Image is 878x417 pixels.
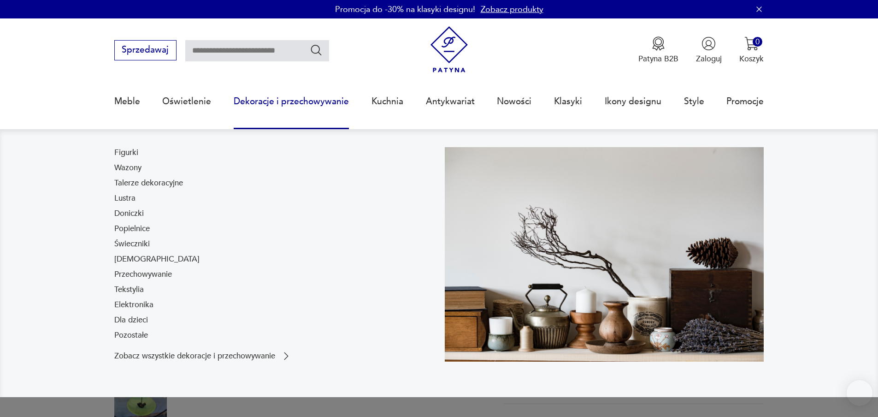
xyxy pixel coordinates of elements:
[114,40,177,60] button: Sprzedawaj
[426,80,475,123] a: Antykwariat
[651,36,666,51] img: Ikona medalu
[696,36,722,64] button: Zaloguj
[638,36,678,64] button: Patyna B2B
[497,80,531,123] a: Nowości
[605,80,661,123] a: Ikony designu
[739,54,764,64] p: Koszyk
[426,26,472,73] img: Patyna - sklep z meblami i dekoracjami vintage
[696,54,722,64] p: Zaloguj
[114,80,140,123] a: Meble
[481,4,543,15] a: Zobacz produkty
[114,315,148,326] a: Dla dzieci
[114,284,144,295] a: Tekstylia
[114,47,177,54] a: Sprzedawaj
[114,351,292,362] a: Zobacz wszystkie dekoracje i przechowywanie
[114,330,148,341] a: Pozostałe
[847,380,872,406] iframe: Smartsupp widget button
[701,36,716,51] img: Ikonka użytkownika
[554,80,582,123] a: Klasyki
[162,80,211,123] a: Oświetlenie
[753,37,762,47] div: 0
[744,36,759,51] img: Ikona koszyka
[114,178,183,189] a: Talerze dekoracyjne
[114,299,153,310] a: Elektronika
[114,223,150,234] a: Popielnice
[310,43,323,57] button: Szukaj
[638,54,678,64] p: Patyna B2B
[445,147,764,362] img: cfa44e985ea346226f89ee8969f25989.jpg
[114,254,200,265] a: [DEMOGRAPHIC_DATA]
[638,36,678,64] a: Ikona medaluPatyna B2B
[335,4,475,15] p: Promocja do -30% na klasyki designu!
[114,193,136,204] a: Lustra
[114,352,275,360] p: Zobacz wszystkie dekoracje i przechowywanie
[371,80,403,123] a: Kuchnia
[684,80,704,123] a: Style
[234,80,349,123] a: Dekoracje i przechowywanie
[114,208,144,219] a: Doniczki
[739,36,764,64] button: 0Koszyk
[114,162,141,173] a: Wazony
[726,80,764,123] a: Promocje
[114,147,138,158] a: Figurki
[114,238,150,250] a: Świeczniki
[114,269,172,280] a: Przechowywanie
